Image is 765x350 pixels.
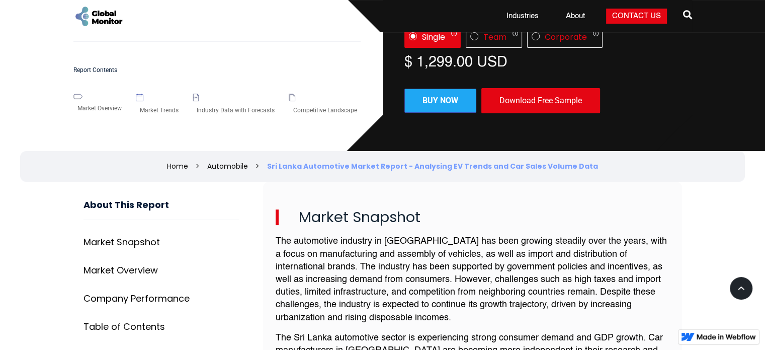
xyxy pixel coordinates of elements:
div: Corporate [545,32,587,42]
p: The automotive industry in [GEOGRAPHIC_DATA] has been growing steadily over the years, with a foc... [276,235,669,324]
div: Sri Lanka Automotive Market Report - Analysing EV Trends and Car Sales Volume Data [267,161,598,171]
h5: Report Contents [73,67,361,74]
a: Company Performance [83,289,239,309]
a: Home [167,161,188,171]
a: Buy now [404,89,476,113]
div: Market Snapshot [83,237,160,247]
img: Made in Webflow [697,334,756,340]
div: Market Trends [136,101,183,119]
a: Market Overview [83,260,239,281]
div: Table of Contents [83,322,165,332]
span:  [683,8,692,22]
div: License [404,27,692,48]
a: Market Snapshot [83,232,239,252]
h3: About This Report [83,200,239,221]
a: home [73,5,124,28]
a: Contact Us [606,9,667,24]
div: Company Performance [83,294,190,304]
div: > [256,161,260,171]
a: Automobile [207,161,248,171]
div: > [196,161,200,171]
div: $ 1,299.00 USD [404,53,692,68]
a:  [683,6,692,26]
div: Industry Data with Forecasts [193,101,279,119]
a: Industries [500,11,545,21]
div: Single [422,32,445,42]
a: Table of Contents [83,317,239,337]
div: Team [483,32,506,42]
div: Download Free Sample [481,88,600,113]
div: Competitive Landscape [289,101,361,119]
div: Market Overview [83,265,158,275]
h2: Market Snapshot [276,209,669,226]
a: About [560,11,591,21]
div: Market Overview [73,99,126,117]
